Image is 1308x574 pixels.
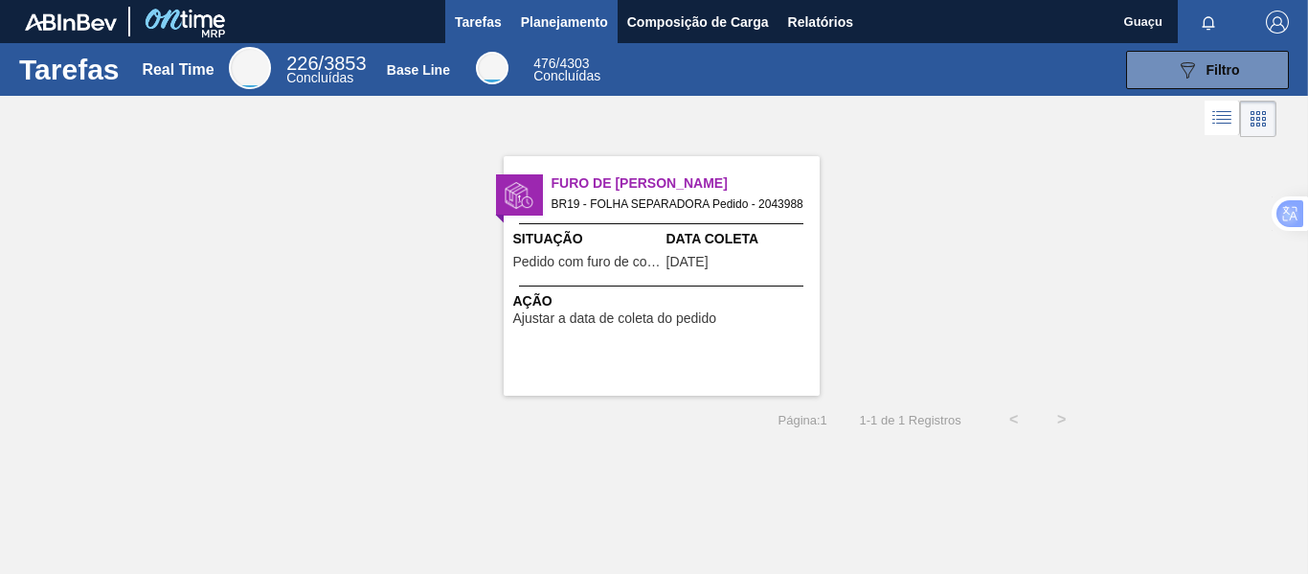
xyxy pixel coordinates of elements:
[1038,396,1086,444] button: >
[788,11,853,34] span: Relatórios
[552,194,804,215] span: BR19 - FOLHA SEPARADORA Pedido - 2043988
[1266,11,1289,34] img: Logout
[25,13,117,31] img: TNhmsLtSVTkK8tSr43FrP2fwEKptu5GPRR3wAAAABJRU5ErkJggg==
[521,11,608,34] span: Planejamento
[513,291,815,311] span: Ação
[533,57,600,82] div: Base Line
[229,47,271,89] div: Real Time
[627,11,769,34] span: Composição de Carga
[513,311,717,326] span: Ajustar a data de coleta do pedido
[990,396,1038,444] button: <
[1126,51,1289,89] button: Filtro
[513,255,662,269] span: Pedido com furo de coleta
[19,58,120,80] h1: Tarefas
[533,68,600,83] span: Concluídas
[778,413,827,427] span: Página : 1
[286,53,318,74] span: 226
[856,413,961,427] span: 1 - 1 de 1 Registros
[513,229,662,249] span: Situação
[1178,9,1239,35] button: Notificações
[1240,101,1276,137] div: Visão em Cards
[1207,62,1240,78] span: Filtro
[286,53,366,74] span: / 3853
[476,52,508,84] div: Base Line
[552,173,820,194] span: Furo de Coleta
[533,56,555,71] span: 476
[1205,101,1240,137] div: Visão em Lista
[505,181,533,210] img: status
[666,255,709,269] span: 07/10/2025
[455,11,502,34] span: Tarefas
[142,61,214,79] div: Real Time
[666,229,815,249] span: Data Coleta
[533,56,589,71] span: / 4303
[387,62,450,78] div: Base Line
[286,56,366,84] div: Real Time
[286,70,353,85] span: Concluídas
